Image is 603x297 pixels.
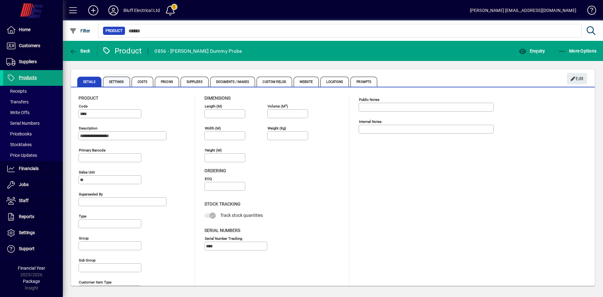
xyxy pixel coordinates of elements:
[79,104,88,108] mat-label: Code
[132,77,154,87] span: Costs
[3,241,63,257] a: Support
[69,48,90,53] span: Back
[3,225,63,241] a: Settings
[181,77,209,87] span: Suppliers
[3,54,63,70] a: Suppliers
[68,45,92,57] button: Back
[3,118,63,129] a: Serial Numbers
[205,148,222,152] mat-label: Height (m)
[3,22,63,38] a: Home
[205,236,242,240] mat-label: Serial Number tracking
[155,77,179,87] span: Pricing
[69,28,90,33] span: Filter
[3,193,63,209] a: Staff
[204,96,231,101] span: Dimensions
[19,43,40,48] span: Customers
[106,28,122,34] span: Product
[79,96,98,101] span: Product
[205,177,212,181] mat-label: EOQ
[6,99,29,104] span: Transfers
[519,48,545,53] span: Enquiry
[220,213,263,218] span: Track stock quantities
[558,48,597,53] span: More Options
[6,153,37,158] span: Price Updates
[359,119,382,124] mat-label: Internal Notes
[3,107,63,118] a: Write Offs
[350,77,377,87] span: Prompts
[6,121,40,126] span: Serial Numbers
[83,5,103,16] button: Add
[155,46,242,56] div: 0856 - [PERSON_NAME] Dummy Probe
[570,74,584,84] span: Edit
[19,214,34,219] span: Reports
[6,142,32,147] span: Stocktakes
[19,75,37,80] span: Products
[79,258,95,262] mat-label: Sub group
[3,129,63,139] a: Pricebooks
[3,150,63,161] a: Price Updates
[470,5,576,15] div: [PERSON_NAME] [EMAIL_ADDRESS][DOMAIN_NAME]
[210,77,255,87] span: Documents / Images
[6,131,32,136] span: Pricebooks
[583,1,595,22] a: Knowledge Base
[123,5,160,15] div: Bluff Electrical Ltd
[257,77,292,87] span: Custom Fields
[77,77,101,87] span: Details
[79,126,97,130] mat-label: Description
[517,45,546,57] button: Enquiry
[3,38,63,54] a: Customers
[567,73,587,84] button: Edit
[268,104,288,108] mat-label: Volume (m )
[79,148,106,152] mat-label: Primary barcode
[19,198,29,203] span: Staff
[79,236,89,240] mat-label: Group
[63,45,97,57] app-page-header-button: Back
[3,96,63,107] a: Transfers
[359,97,379,102] mat-label: Public Notes
[79,214,86,218] mat-label: Type
[19,166,39,171] span: Financials
[103,5,123,16] button: Profile
[268,126,286,130] mat-label: Weight (Kg)
[204,168,226,173] span: Ordering
[3,161,63,177] a: Financials
[320,77,349,87] span: Locations
[3,177,63,193] a: Jobs
[18,266,45,271] span: Financial Year
[6,89,27,94] span: Receipts
[102,46,142,56] div: Product
[205,104,222,108] mat-label: Length (m)
[103,77,130,87] span: Settings
[557,45,598,57] button: More Options
[3,86,63,96] a: Receipts
[6,110,30,115] span: Write Offs
[79,192,103,196] mat-label: Superseded by
[79,170,95,174] mat-label: Sales unit
[19,246,35,251] span: Support
[204,228,240,233] span: Serial Numbers
[68,25,92,36] button: Filter
[3,139,63,150] a: Stocktakes
[19,182,29,187] span: Jobs
[285,103,287,107] sup: 3
[19,230,35,235] span: Settings
[79,280,111,284] mat-label: Customer Item Type
[294,77,319,87] span: Website
[19,59,37,64] span: Suppliers
[23,279,40,284] span: Package
[19,27,30,32] span: Home
[204,201,241,206] span: Stock Tracking
[205,126,221,130] mat-label: Width (m)
[3,209,63,225] a: Reports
